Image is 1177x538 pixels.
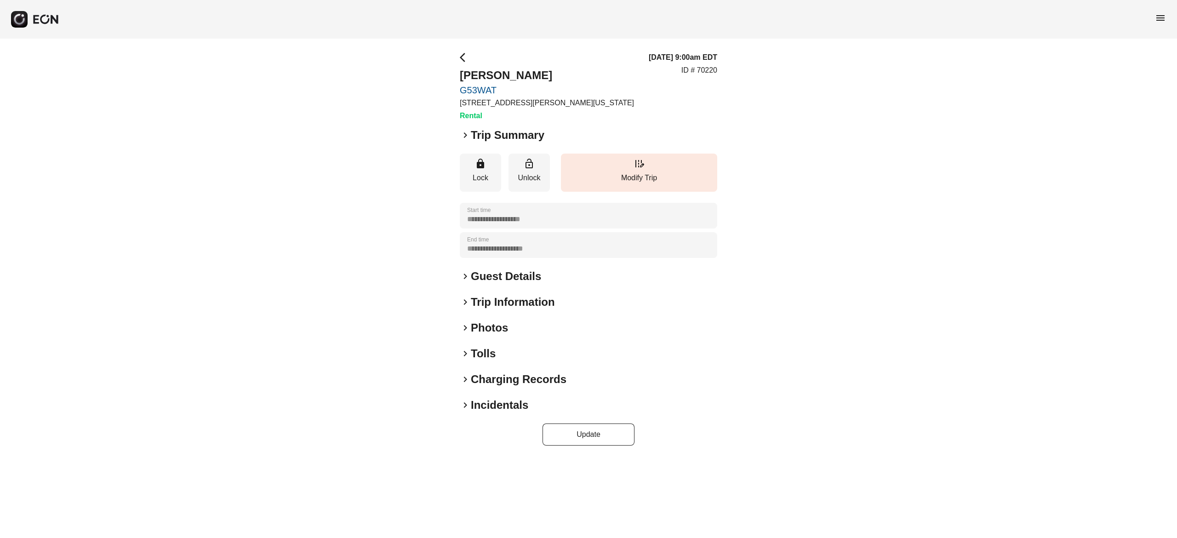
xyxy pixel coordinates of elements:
span: keyboard_arrow_right [460,322,471,333]
h2: Tolls [471,346,496,361]
p: ID # 70220 [681,65,717,76]
h2: [PERSON_NAME] [460,68,634,83]
span: keyboard_arrow_right [460,130,471,141]
h2: Trip Summary [471,128,544,143]
p: Modify Trip [566,172,713,183]
p: Unlock [513,172,545,183]
span: keyboard_arrow_right [460,374,471,385]
h2: Photos [471,321,508,335]
h3: [DATE] 9:00am EDT [649,52,717,63]
h2: Charging Records [471,372,566,387]
span: edit_road [634,158,645,169]
button: Unlock [509,154,550,192]
p: Lock [464,172,497,183]
h3: Rental [460,110,634,121]
span: keyboard_arrow_right [460,348,471,359]
button: Update [543,424,634,446]
span: keyboard_arrow_right [460,271,471,282]
h2: Incidentals [471,398,528,412]
span: lock_open [524,158,535,169]
h2: Guest Details [471,269,541,284]
span: arrow_back_ios [460,52,471,63]
span: keyboard_arrow_right [460,400,471,411]
span: keyboard_arrow_right [460,297,471,308]
span: lock [475,158,486,169]
h2: Trip Information [471,295,555,309]
p: [STREET_ADDRESS][PERSON_NAME][US_STATE] [460,97,634,109]
button: Modify Trip [561,154,717,192]
a: G53WAT [460,85,634,96]
span: menu [1155,12,1166,23]
button: Lock [460,154,501,192]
